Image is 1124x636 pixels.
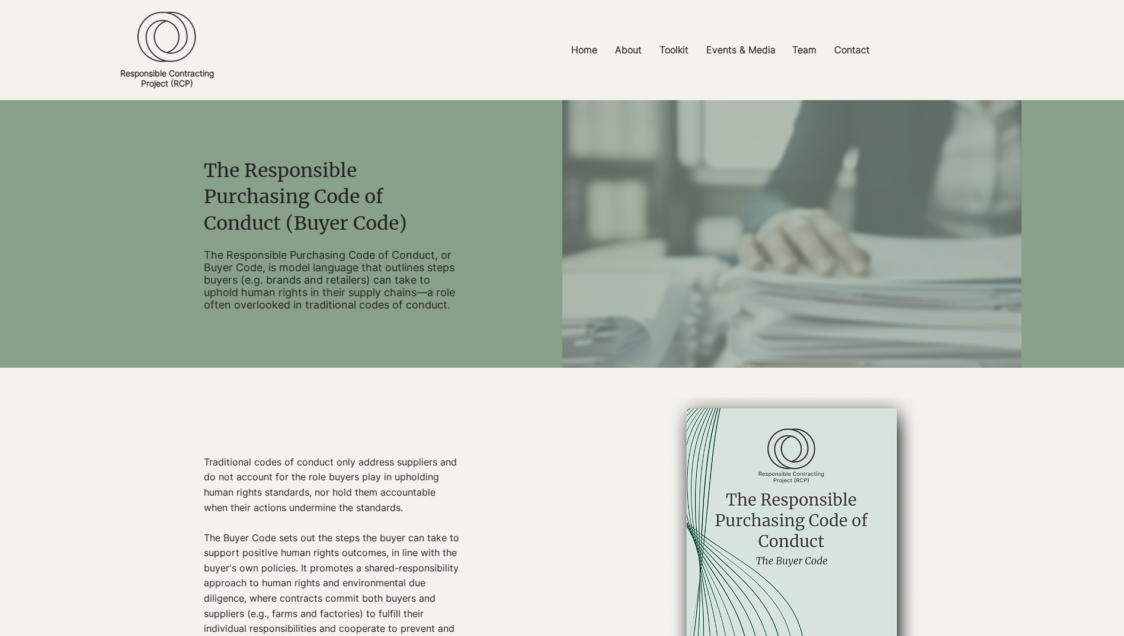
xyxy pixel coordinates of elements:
[204,455,461,531] p: Traditional codes of conduct only address suppliers and do not account for the role buyers play i...
[783,37,825,63] a: Team
[825,37,879,63] a: Contact
[204,159,407,236] span: The Responsible Purchasing Code of Conduct (Buyer Code)
[654,37,694,63] p: Toolkit
[700,37,782,63] p: Events & Media
[565,37,603,63] p: Home
[651,37,697,63] a: Toolkit
[609,37,648,63] p: About
[697,37,783,63] a: Events & Media
[786,37,822,63] p: Team
[562,37,606,63] a: Home
[120,68,214,88] a: Responsible ContractingProject (RCP)
[204,249,461,311] p: The Responsible Purchasing Code of Conduct, or Buyer Code, is model language that outlines steps ...
[420,37,1021,63] nav: Site
[828,37,876,63] p: Contact
[606,37,651,63] a: About
[562,100,1021,502] img: Stack of Files_edited.jpg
